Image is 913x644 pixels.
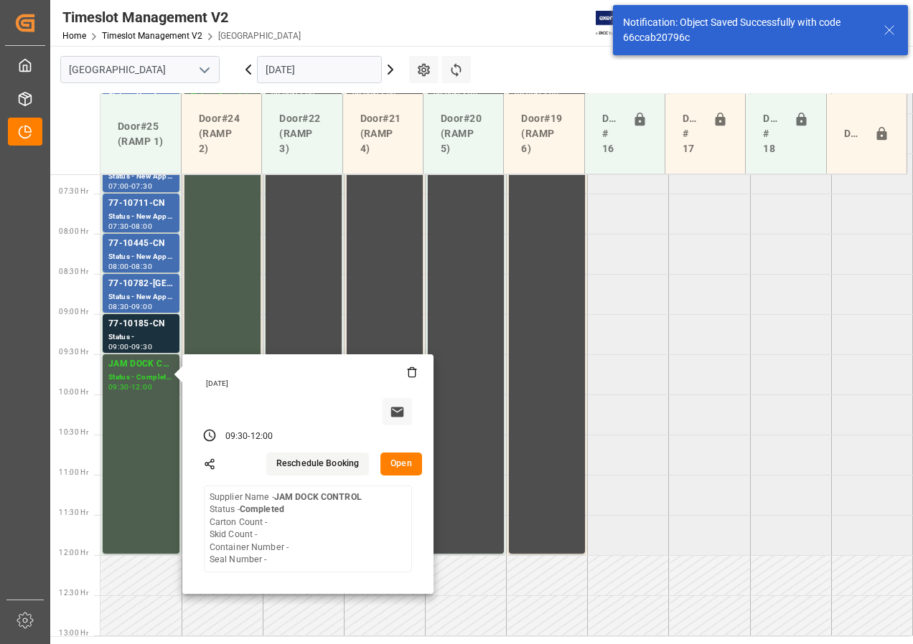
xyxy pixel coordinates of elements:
[59,428,88,436] span: 10:30 Hr
[62,6,301,28] div: Timeslot Management V2
[225,430,248,443] div: 09:30
[677,105,707,162] div: Doors # 17
[273,105,330,162] div: Door#22 (RAMP 3)
[108,384,129,390] div: 09:30
[60,56,220,83] input: Type to search/select
[108,251,174,263] div: Status - New Appointment
[102,31,202,41] a: Timeslot Management V2
[210,491,362,567] div: Supplier Name - Status - Carton Count - Skid Count - Container Number - Seal Number -
[274,492,362,502] b: JAM DOCK CONTROL
[108,211,174,223] div: Status - New Appointment
[59,629,88,637] span: 13:00 Hr
[59,267,88,275] span: 08:30 Hr
[108,277,174,291] div: 77-10782-[GEOGRAPHIC_DATA]
[596,105,627,162] div: Doors # 16
[59,348,88,356] span: 09:30 Hr
[193,59,215,81] button: open menu
[62,31,86,41] a: Home
[59,508,88,516] span: 11:30 Hr
[240,504,284,514] b: Completed
[108,357,174,371] div: JAM DOCK CONTROL
[131,384,152,390] div: 12:00
[131,303,152,310] div: 09:00
[108,183,129,189] div: 07:00
[108,303,129,310] div: 08:30
[131,263,152,270] div: 08:30
[248,430,250,443] div: -
[108,223,129,229] div: 07:30
[108,331,174,344] div: Status -
[108,237,174,251] div: 77-10445-CN
[129,384,131,390] div: -
[266,453,369,475] button: Reschedule Booking
[108,196,174,211] div: 77-10711-CN
[201,379,418,389] div: [DATE]
[129,263,131,270] div: -
[59,468,88,476] span: 11:00 Hr
[129,183,131,189] div: -
[131,183,152,189] div: 07:30
[108,263,129,270] div: 08:00
[623,15,870,45] div: Notification: Object Saved Successfully with code 66ccab20796c
[59,589,88,597] span: 12:30 Hr
[435,105,492,162] div: Door#20 (RAMP 5)
[131,223,152,229] div: 08:00
[108,171,174,183] div: Status - New Appointment
[59,549,88,557] span: 12:00 Hr
[108,371,174,384] div: Status - Completed
[59,227,88,235] span: 08:00 Hr
[757,105,787,162] div: Doors # 18
[251,430,273,443] div: 12:00
[59,187,88,195] span: 07:30 Hr
[257,56,382,83] input: DD-MM-YYYY
[193,105,250,162] div: Door#24 (RAMP 2)
[108,317,174,331] div: 77-10185-CN
[108,344,129,350] div: 09:00
[380,453,422,475] button: Open
[59,308,88,316] span: 09:00 Hr
[515,105,572,162] div: Door#19 (RAMP 6)
[355,105,411,162] div: Door#21 (RAMP 4)
[129,344,131,350] div: -
[838,120,868,148] div: Door#23
[596,11,645,36] img: Exertis%20JAM%20-%20Email%20Logo.jpg_1722504956.jpg
[59,388,88,396] span: 10:00 Hr
[129,303,131,310] div: -
[112,113,169,155] div: Door#25 (RAMP 1)
[131,344,152,350] div: 09:30
[108,291,174,303] div: Status - New Appointment
[129,223,131,229] div: -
